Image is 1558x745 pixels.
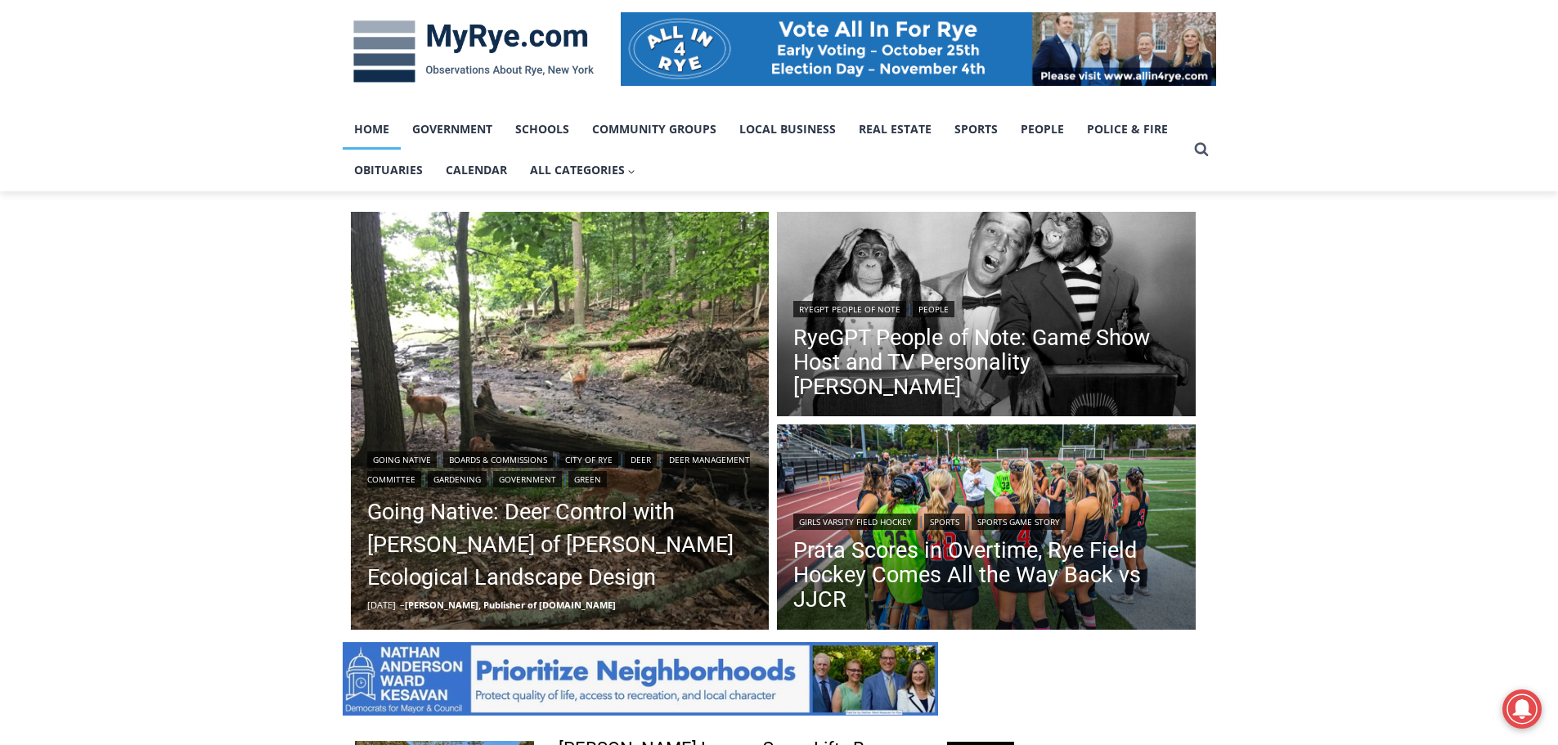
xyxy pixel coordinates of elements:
[183,138,187,155] div: /
[559,451,618,468] a: City of Rye
[343,109,401,150] a: Home
[621,12,1216,86] img: All in for Rye
[777,212,1196,421] a: Read More RyeGPT People of Note: Game Show Host and TV Personality Garry Moore
[972,514,1066,530] a: Sports Game Story
[405,599,616,611] a: [PERSON_NAME], Publisher of [DOMAIN_NAME]
[1,163,245,204] a: [PERSON_NAME] Read Sanctuary Fall Fest: [DATE]
[793,514,918,530] a: Girls Varsity Field Hockey
[568,471,607,487] a: Green
[351,212,770,631] img: (PHOTO: Deer in the Rye Marshlands Conservancy. File photo. 2017.)
[367,451,437,468] a: Going Native
[367,599,396,611] time: [DATE]
[1187,135,1216,164] button: View Search Form
[400,599,405,611] span: –
[777,424,1196,634] a: Read More Prata Scores in Overtime, Rye Field Hockey Comes All the Way Back vs JJCR
[493,471,562,487] a: Government
[428,471,487,487] a: Gardening
[343,109,1187,191] nav: Primary Navigation
[351,212,770,631] a: Read More Going Native: Deer Control with Missy Fabel of Missy Fabel Ecological Landscape Design
[777,424,1196,634] img: (PHOTO: The Rye Field Hockey team from September 16, 2025. Credit: Maureen Tsuchida.)
[434,150,519,191] a: Calendar
[443,451,553,468] a: Boards & Commissions
[1075,109,1179,150] a: Police & Fire
[343,9,604,94] img: MyRye.com
[793,298,1179,317] div: |
[913,301,954,317] a: People
[393,159,792,204] a: Intern @ [DOMAIN_NAME]
[367,448,753,487] div: | | | | | | |
[728,109,847,150] a: Local Business
[519,150,648,191] button: Child menu of All Categories
[367,496,753,594] a: Going Native: Deer Control with [PERSON_NAME] of [PERSON_NAME] Ecological Landscape Design
[793,301,906,317] a: RyeGPT People of Note
[777,212,1196,421] img: (PHOTO: Publicity photo of Garry Moore with his guests, the Marquis Chimps, from The Garry Moore ...
[172,138,179,155] div: 2
[625,451,657,468] a: Deer
[13,164,218,202] h4: [PERSON_NAME] Read Sanctuary Fall Fest: [DATE]
[413,1,773,159] div: "[PERSON_NAME] and I covered the [DATE] Parade, which was a really eye opening experience as I ha...
[924,514,965,530] a: Sports
[793,538,1179,612] a: Prata Scores in Overtime, Rye Field Hockey Comes All the Way Back vs JJCR
[847,109,943,150] a: Real Estate
[401,109,504,150] a: Government
[793,325,1179,399] a: RyeGPT People of Note: Game Show Host and TV Personality [PERSON_NAME]
[343,150,434,191] a: Obituaries
[504,109,581,150] a: Schools
[943,109,1009,150] a: Sports
[428,163,758,200] span: Intern @ [DOMAIN_NAME]
[1009,109,1075,150] a: People
[172,48,236,134] div: Birds of Prey: Falcon and hawk demos
[191,138,199,155] div: 6
[581,109,728,150] a: Community Groups
[793,510,1179,530] div: | |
